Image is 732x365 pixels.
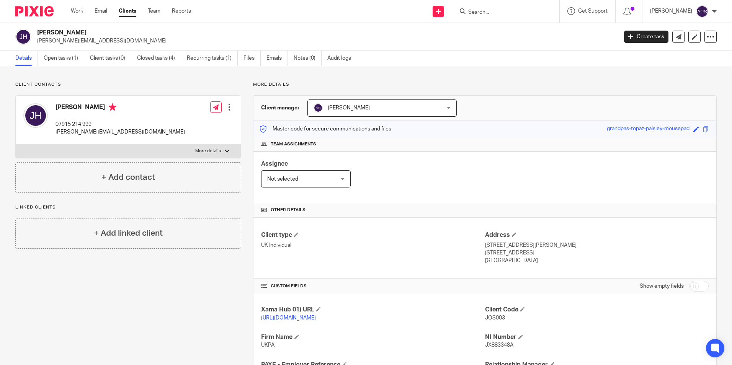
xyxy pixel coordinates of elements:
[267,176,298,182] span: Not selected
[624,31,668,43] a: Create task
[294,51,322,66] a: Notes (0)
[485,241,709,249] p: [STREET_ADDRESS][PERSON_NAME]
[271,207,306,213] span: Other details
[44,51,84,66] a: Open tasks (1)
[271,141,316,147] span: Team assignments
[195,148,221,154] p: More details
[327,51,357,66] a: Audit logs
[253,81,717,88] p: More details
[94,227,163,239] h4: + Add linked client
[328,105,370,111] span: [PERSON_NAME]
[15,81,241,88] p: Client contacts
[56,103,185,113] h4: [PERSON_NAME]
[90,51,131,66] a: Client tasks (0)
[261,315,316,321] a: [URL][DOMAIN_NAME]
[71,7,83,15] a: Work
[56,128,185,136] p: [PERSON_NAME][EMAIL_ADDRESS][DOMAIN_NAME]
[578,8,608,14] span: Get Support
[261,342,274,348] span: UKPA
[15,6,54,16] img: Pixie
[259,125,391,133] p: Master code for secure communications and files
[148,7,160,15] a: Team
[243,51,261,66] a: Files
[314,103,323,112] img: svg%3E
[37,37,613,45] p: [PERSON_NAME][EMAIL_ADDRESS][DOMAIN_NAME]
[485,249,709,257] p: [STREET_ADDRESS]
[137,51,181,66] a: Closed tasks (4)
[187,51,238,66] a: Recurring tasks (1)
[261,283,485,289] h4: CUSTOM FIELDS
[485,306,709,314] h4: Client Code
[261,161,288,167] span: Assignee
[485,257,709,264] p: [GEOGRAPHIC_DATA]
[15,204,241,210] p: Linked clients
[119,7,136,15] a: Clients
[261,104,300,112] h3: Client manager
[266,51,288,66] a: Emails
[261,231,485,239] h4: Client type
[485,231,709,239] h4: Address
[15,51,38,66] a: Details
[101,171,155,183] h4: + Add contact
[261,333,485,341] h4: Firm Name
[172,7,191,15] a: Reports
[467,9,536,16] input: Search
[37,29,497,37] h2: [PERSON_NAME]
[95,7,107,15] a: Email
[650,7,692,15] p: [PERSON_NAME]
[485,342,513,348] span: JX883348A
[261,306,485,314] h4: Xama Hub 01) URL
[485,315,505,321] span: JOS003
[56,121,185,128] p: 07915 214 999
[109,103,116,111] i: Primary
[23,103,48,128] img: svg%3E
[15,29,31,45] img: svg%3E
[261,241,485,249] p: UK Individual
[696,5,708,18] img: svg%3E
[607,125,690,134] div: grandpas-topaz-paisley-mousepad
[640,282,684,290] label: Show empty fields
[485,333,709,341] h4: NI Number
